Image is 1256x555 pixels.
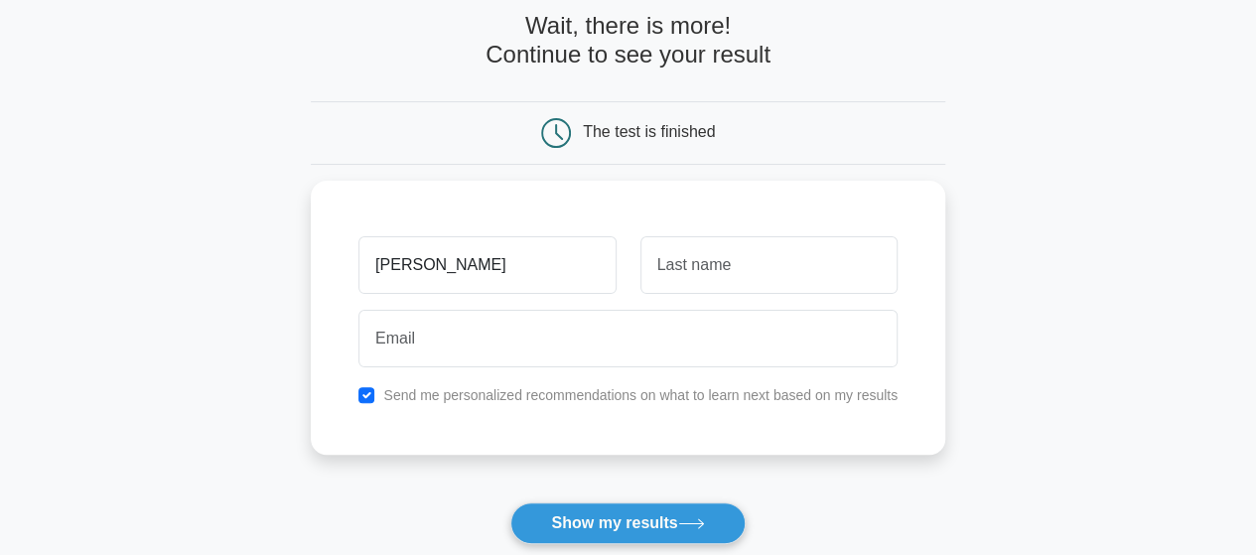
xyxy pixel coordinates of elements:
input: Email [358,310,898,367]
input: Last name [640,236,898,294]
button: Show my results [510,502,745,544]
div: The test is finished [583,123,715,140]
label: Send me personalized recommendations on what to learn next based on my results [383,387,898,403]
input: First name [358,236,616,294]
h4: Wait, there is more! Continue to see your result [311,12,945,69]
